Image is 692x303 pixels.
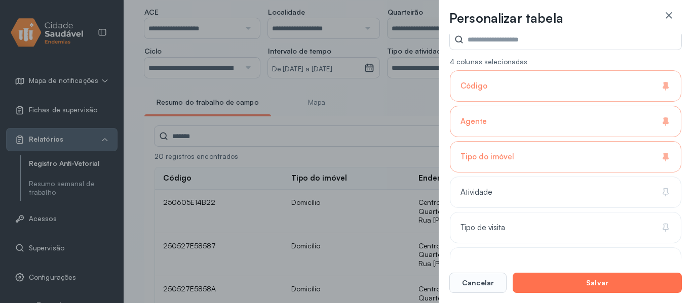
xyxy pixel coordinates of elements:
[450,58,681,66] div: 4 colunas selecionadas
[460,81,487,91] span: Código
[513,273,682,293] button: Salvar
[449,10,563,26] h3: Personalizar tabela
[460,188,492,197] span: Atividade
[460,223,505,233] span: Tipo de visita
[449,273,507,293] button: Cancelar
[460,117,487,126] span: Agente
[460,152,514,162] span: Tipo do imóvel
